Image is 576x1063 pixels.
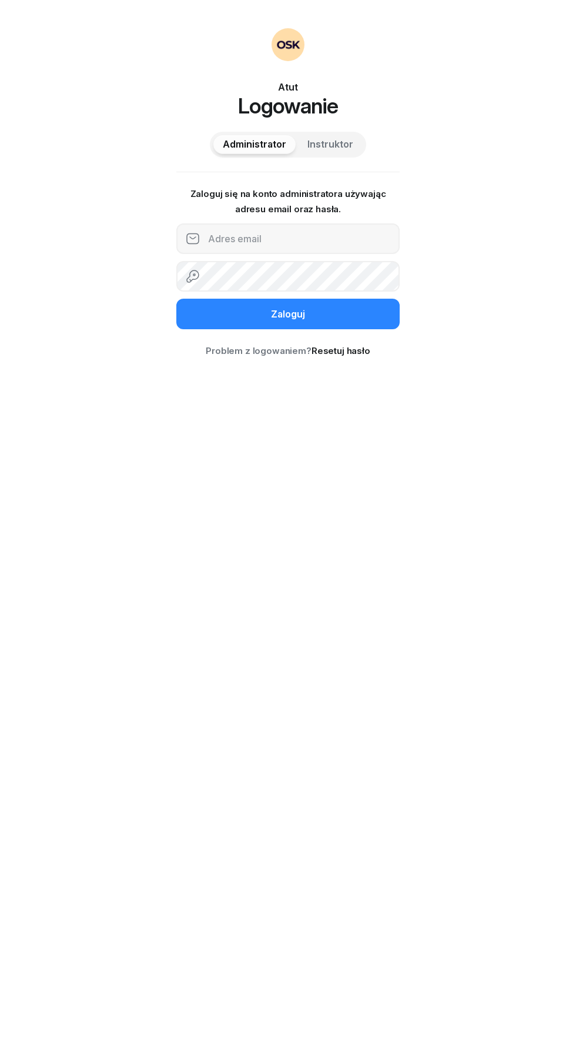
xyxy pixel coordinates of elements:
[307,137,353,152] span: Instruktor
[176,186,400,216] p: Zaloguj się na konto administratora używając adresu email oraz hasła.
[271,307,305,322] div: Zaloguj
[272,28,304,61] img: OSKAdmin
[312,345,370,356] a: Resetuj hasło
[176,223,400,254] input: Adres email
[176,80,400,94] div: Atut
[213,135,296,154] button: Administrator
[176,94,400,118] h1: Logowanie
[223,137,286,152] span: Administrator
[176,343,400,359] div: Problem z logowaniem?
[176,299,400,329] button: Zaloguj
[298,135,363,154] button: Instruktor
